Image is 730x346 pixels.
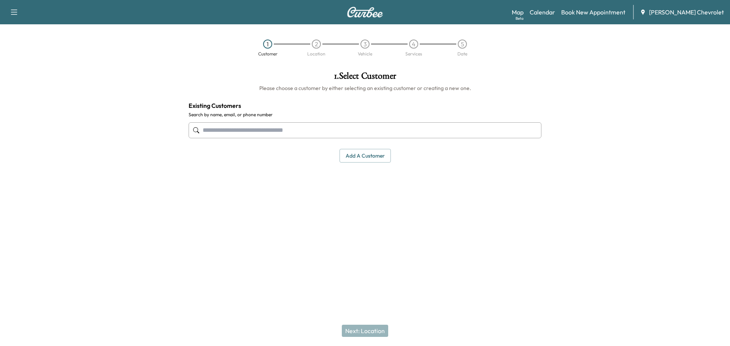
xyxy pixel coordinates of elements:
span: [PERSON_NAME] Chevrolet [649,8,724,17]
h6: Please choose a customer by either selecting an existing customer or creating a new one. [189,84,541,92]
div: Date [457,52,467,56]
label: Search by name, email, or phone number [189,112,541,118]
a: Calendar [530,8,555,17]
h1: 1 . Select Customer [189,71,541,84]
div: 3 [360,39,370,49]
a: Book New Appointment [561,8,625,17]
button: Add a customer [340,149,391,163]
div: Beta [516,16,524,21]
div: Vehicle [358,52,372,56]
h4: Existing Customers [189,101,541,110]
div: Location [307,52,325,56]
div: 1 [263,39,272,49]
a: MapBeta [512,8,524,17]
div: 5 [458,39,467,49]
div: 2 [312,39,321,49]
div: Customer [258,52,278,56]
div: 4 [409,39,418,49]
img: Curbee Logo [347,7,383,17]
div: Services [405,52,422,56]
